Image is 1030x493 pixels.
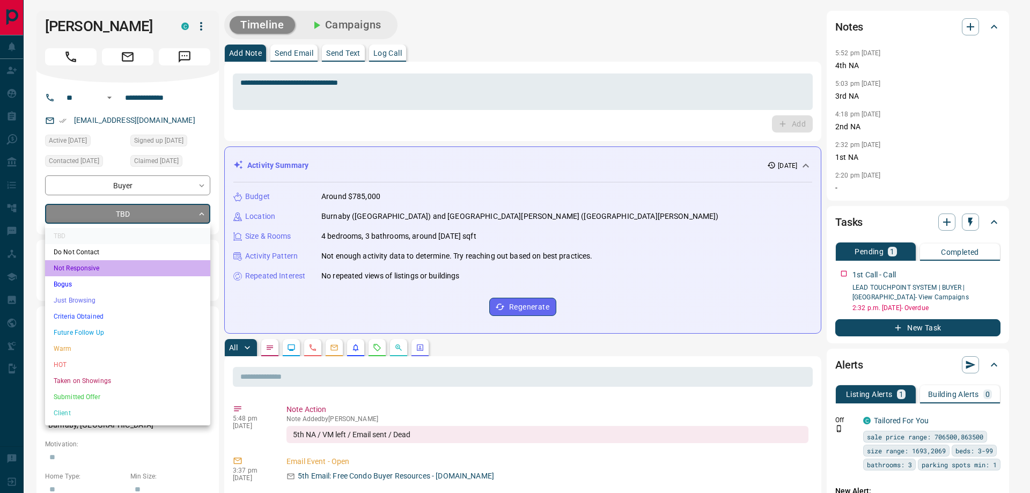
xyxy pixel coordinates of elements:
[45,357,210,373] li: HOT
[45,373,210,389] li: Taken on Showings
[45,292,210,308] li: Just Browsing
[45,389,210,405] li: Submitted Offer
[45,276,210,292] li: Bogus
[45,341,210,357] li: Warm
[45,244,210,260] li: Do Not Contact
[45,405,210,421] li: Client
[45,308,210,325] li: Criteria Obtained
[45,325,210,341] li: Future Follow Up
[45,260,210,276] li: Not Responsive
